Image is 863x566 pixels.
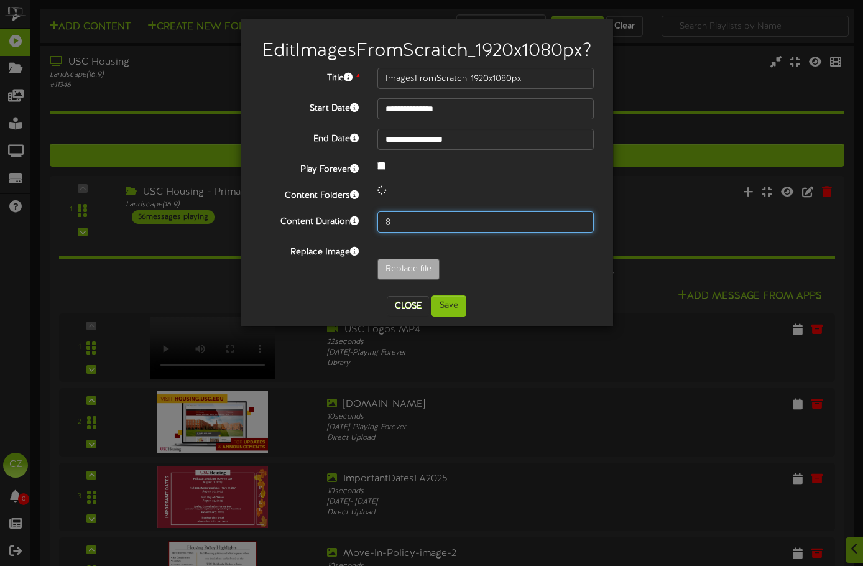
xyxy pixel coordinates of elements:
label: Content Duration [251,211,368,228]
button: Close [387,296,429,316]
label: Replace Image [251,242,368,259]
label: Start Date [251,98,368,115]
h2: Edit ImagesFromScratch_1920x1080px ? [260,41,594,62]
label: Content Folders [251,185,368,202]
input: 15 [377,211,594,233]
input: Title [377,68,594,89]
label: End Date [251,129,368,146]
button: Save [431,295,466,317]
label: Play Forever [251,159,368,176]
label: Title [251,68,368,85]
